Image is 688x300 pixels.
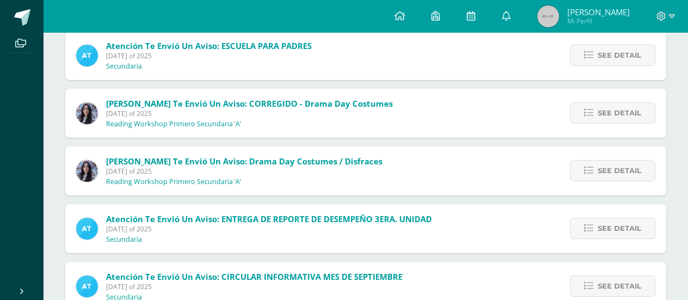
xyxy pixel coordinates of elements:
span: [DATE] of 2025 [106,51,312,60]
img: 45x45 [537,5,559,27]
span: [DATE] of 2025 [106,282,402,291]
span: [PERSON_NAME] te envió un aviso: Drama Day Costumes / Disfraces [106,156,382,167]
span: [PERSON_NAME] [567,7,630,17]
span: [PERSON_NAME] te envió un aviso: CORREGIDO - Drama Day Costumes [106,98,393,109]
span: See detail [598,218,641,238]
span: Atención te envió un aviso: ENTREGA DE REPORTE DE DESEMPEÑO 3ERA. UNIDAD [106,213,432,224]
img: c00ed30f81870df01a0e4b2e5e7fa781.png [76,102,98,124]
p: Secundaria [106,62,142,71]
p: Secundaria [106,235,142,244]
p: Reading Workshop Primero Secundaria ‘A’ [106,177,241,186]
span: [DATE] of 2025 [106,167,382,176]
span: Atención te envió un aviso: CIRCULAR INFORMATIVA MES DE SEPTIEMBRE [106,271,402,282]
span: [DATE] of 2025 [106,224,432,234]
span: See detail [598,45,641,65]
span: See detail [598,276,641,296]
span: See detail [598,103,641,123]
span: [DATE] of 2025 [106,109,393,118]
img: 9fc725f787f6a993fc92a288b7a8b70c.png [76,275,98,297]
span: Atención te envió un aviso: ESCUELA PARA PADRES [106,40,312,51]
p: Reading Workshop Primero Secundaria ‘A’ [106,120,241,128]
img: 9fc725f787f6a993fc92a288b7a8b70c.png [76,45,98,66]
img: c00ed30f81870df01a0e4b2e5e7fa781.png [76,160,98,182]
img: 9fc725f787f6a993fc92a288b7a8b70c.png [76,218,98,240]
span: See detail [598,161,641,181]
span: Mi Perfil [567,16,630,26]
